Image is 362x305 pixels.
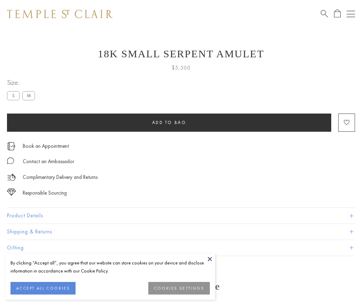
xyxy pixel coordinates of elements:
button: Product Details [7,208,355,224]
button: Add to bag [7,114,331,132]
img: icon_sourcing.svg [7,189,16,196]
img: MessageIcon-01_2.svg [7,157,14,164]
a: Book an Appointment [23,142,69,150]
div: By clicking “Accept all”, you agree that our website can store cookies on your device and disclos... [10,259,210,275]
p: Complimentary Delivery and Returns [23,173,98,182]
img: Temple St. Clair [7,10,113,18]
div: Contact an Ambassador [23,157,74,166]
h1: 18K Small Serpent Amulet [7,48,355,60]
label: M [22,91,35,100]
button: ACCEPT ALL COOKIES [10,282,76,295]
label: S [7,91,20,100]
span: Add to bag [152,119,186,125]
span: $5,500 [172,63,191,72]
button: Open navigation [347,10,355,18]
button: Gifting [7,240,355,256]
img: icon_appointment.svg [7,142,15,150]
div: Responsible Sourcing [23,189,67,197]
a: Search [321,9,328,18]
img: icon_delivery.svg [7,173,16,182]
a: Open Shopping Bag [334,9,341,18]
button: COOKIES SETTINGS [148,282,210,295]
span: Size: [7,77,38,88]
button: Shipping & Returns [7,224,355,240]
